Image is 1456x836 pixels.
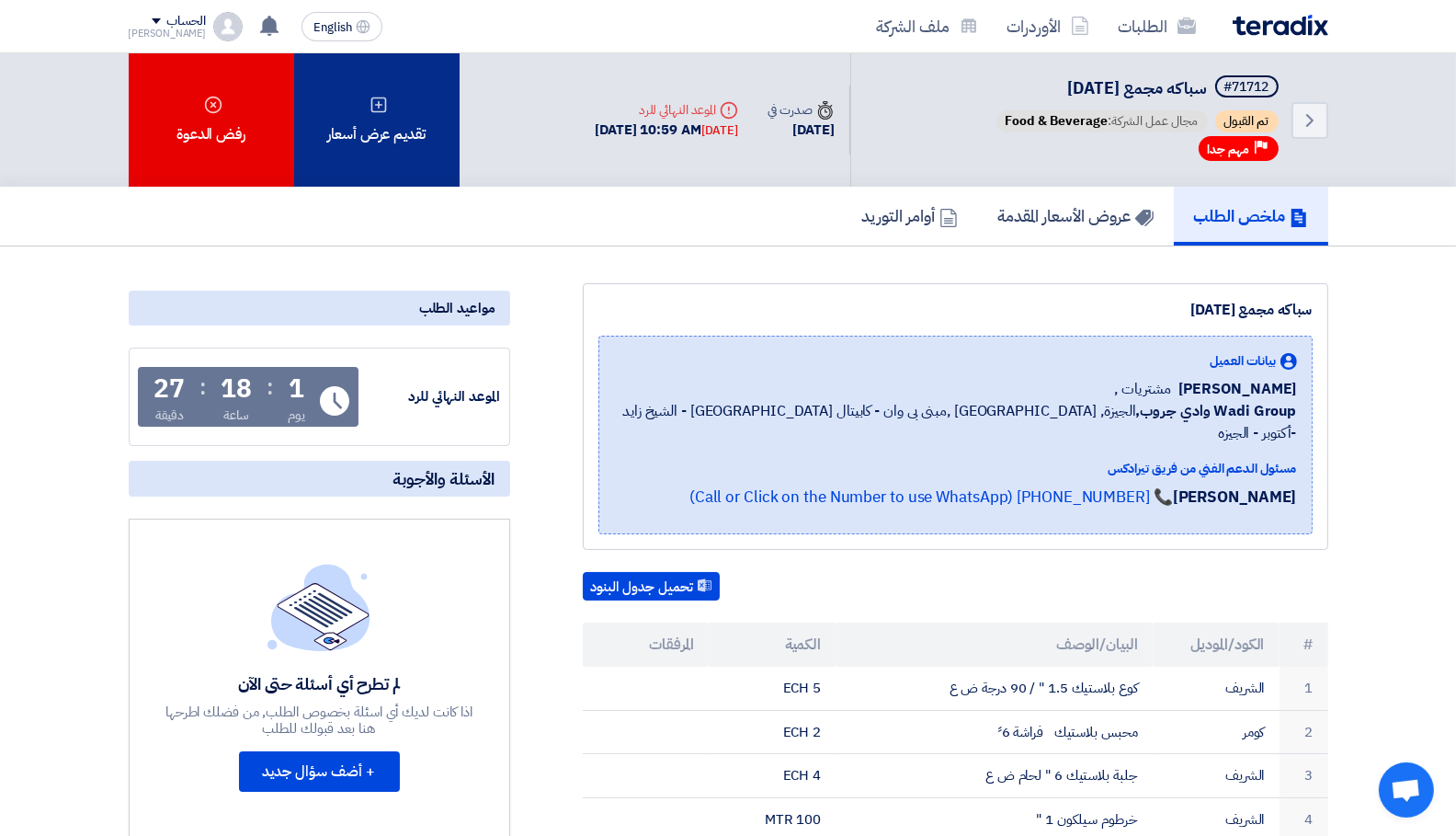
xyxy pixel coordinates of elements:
[836,667,1153,710] td: كوع بلاستيك 1.5 " / 90 درجة ض ع
[163,673,475,694] div: لم تطرح أي أسئلة حتى الآن
[1215,110,1279,132] span: تم القبول
[862,205,958,226] h5: أوامر التوريد
[301,12,382,41] button: English
[996,110,1208,132] span: مجال عمل الشركة:
[288,406,305,425] div: يوم
[842,187,978,246] a: أوامر التوريد
[836,623,1153,667] th: البيان/الوصف
[1136,400,1297,422] b: Wadi Group وادي جروب,
[213,12,243,41] img: profile_test.png
[199,371,206,404] div: :
[595,120,738,141] div: [DATE] 10:59 AM
[155,406,184,425] div: دقيقة
[166,14,206,29] div: الحساب
[154,376,186,402] div: 27
[129,53,294,187] div: رفض الدعوة
[978,187,1174,246] a: عروض الأسعار المقدمة
[1224,81,1269,94] div: #71712
[993,5,1104,48] a: الأوردرات
[267,564,370,650] img: empty_state_list.svg
[709,710,836,754] td: 2 ECH
[709,623,836,667] th: الكمية
[1115,378,1171,400] span: مشتريات ,
[1153,710,1280,754] td: كومر
[129,291,510,326] div: مواعيد الطلب
[1280,667,1328,710] td: 1
[689,486,1173,509] a: 📞 [PHONE_NUMBER] (Call or Click on the Number to use WhatsApp)
[294,53,460,187] div: تقديم عرض أسعار
[583,572,720,601] button: تحميل جدول البنود
[223,406,250,425] div: ساعة
[583,623,710,667] th: المرفقات
[614,459,1297,478] div: مسئول الدعم الفني من فريق تيرادكس
[1173,486,1297,509] strong: [PERSON_NAME]
[1208,141,1250,158] span: مهم جدا
[598,299,1313,321] div: سباكه مجمع [DATE]
[393,468,495,489] span: الأسئلة والأجوبة
[289,376,304,402] div: 1
[221,376,252,402] div: 18
[836,754,1153,798] td: جلبة بلاستيك 6 " لحام ض ع
[836,710,1153,754] td: محبس بلاستيك فراشة 6 ً
[709,754,836,798] td: 4 ECH
[1153,623,1280,667] th: الكود/الموديل
[267,371,273,404] div: :
[862,5,993,48] a: ملف الشركة
[129,29,207,39] div: [PERSON_NAME]
[595,100,738,120] div: الموعد النهائي للرد
[1068,75,1208,100] span: سباكه مجمع [DATE]
[1153,754,1280,798] td: الشريف
[1280,623,1328,667] th: #
[1006,111,1109,131] span: Food & Beverage
[1379,762,1434,818] div: دردشة مفتوحة
[239,751,400,792] button: + أضف سؤال جديد
[993,75,1282,101] h5: سباكه مجمع 7-10-2025
[701,121,738,140] div: [DATE]
[1178,378,1297,400] span: [PERSON_NAME]
[709,667,836,710] td: 5 ECH
[998,205,1154,226] h5: عروض الأسعار المقدمة
[1174,187,1328,246] a: ملخص الطلب
[313,21,352,34] span: English
[768,120,834,141] div: [DATE]
[1280,710,1328,754] td: 2
[768,100,834,120] div: صدرت في
[163,704,475,737] div: اذا كانت لديك أي اسئلة بخصوص الطلب, من فضلك اطرحها هنا بعد قبولك للطلب
[1233,15,1328,36] img: Teradix logo
[1104,5,1211,48] a: الطلبات
[1280,754,1328,798] td: 3
[1210,351,1277,371] span: بيانات العميل
[1153,667,1280,710] td: الشريف
[1194,205,1308,226] h5: ملخص الطلب
[614,400,1297,444] span: الجيزة, [GEOGRAPHIC_DATA] ,مبنى بى وان - كابيتال [GEOGRAPHIC_DATA] - الشيخ زايد -أكتوبر - الجيزه
[362,386,500,407] div: الموعد النهائي للرد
